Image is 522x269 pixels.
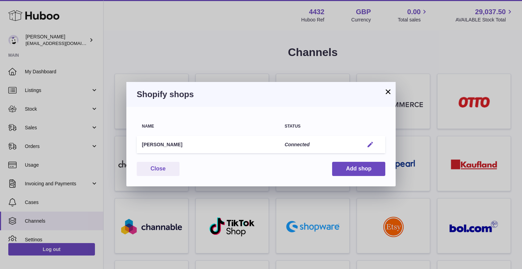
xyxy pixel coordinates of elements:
[137,162,180,176] button: Close
[279,136,359,154] td: Connected
[137,89,385,100] h3: Shopify shops
[137,136,279,154] td: [PERSON_NAME]
[384,87,392,96] button: ×
[332,162,385,176] button: Add shop
[142,124,274,129] div: Name
[284,124,354,129] div: Status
